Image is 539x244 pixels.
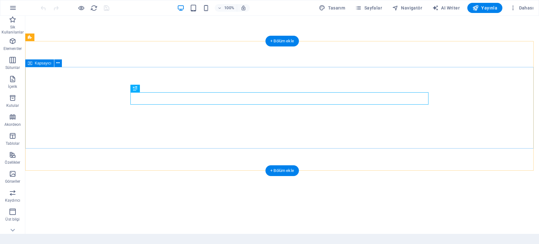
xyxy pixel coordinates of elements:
span: Dahası [510,5,534,11]
div: + Bölüm ekle [265,165,299,176]
span: Navigatör [392,5,422,11]
span: Tasarım [319,5,345,11]
i: Yeniden boyutlandırmada yakınlaştırma düzeyini seçilen cihaza uyacak şekilde otomatik olarak ayarla. [241,5,246,11]
p: Akordeon [4,122,21,127]
p: Görseller [5,179,20,184]
p: İçerik [8,84,17,89]
p: Özellikler [5,160,20,165]
button: Dahası [507,3,536,13]
button: Navigatör [390,3,425,13]
button: Tasarım [316,3,348,13]
span: Yayınla [472,5,497,11]
p: Kaydırıcı [5,198,20,203]
i: Sayfayı yeniden yükleyin [90,4,98,12]
p: Tablolar [6,141,20,146]
button: AI Writer [430,3,462,13]
button: 100% [215,4,237,12]
p: Kutular [6,103,19,108]
button: Sayfalar [353,3,385,13]
p: Sütunlar [5,65,20,70]
p: Elementler [3,46,22,51]
h6: 100% [224,4,234,12]
button: reload [90,4,98,12]
p: Üst bilgi [5,217,20,222]
button: Ön izleme modundan çıkıp düzenlemeye devam etmek için buraya tıklayın [77,4,85,12]
div: + Bölüm ekle [265,36,299,46]
span: Sayfalar [355,5,382,11]
span: AI Writer [432,5,460,11]
span: Kapsayıcı [35,61,51,65]
div: Tasarım (Ctrl+Alt+Y) [316,3,348,13]
button: Yayınla [467,3,502,13]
